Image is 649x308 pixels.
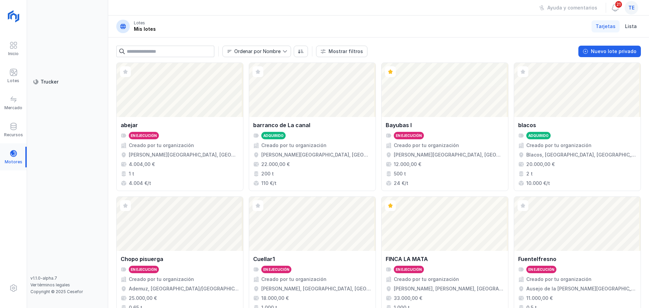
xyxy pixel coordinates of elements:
div: Lotes [134,20,145,26]
button: Nuevo lote privado [578,46,641,57]
div: Creado por tu organización [526,276,592,283]
div: Adquirido [528,133,549,138]
a: Trucker [30,76,104,88]
div: 18.000,00 € [261,295,289,302]
div: 200 t [261,170,274,177]
div: Recursos [4,132,23,138]
div: [PERSON_NAME][GEOGRAPHIC_DATA], [GEOGRAPHIC_DATA], [GEOGRAPHIC_DATA] [394,151,504,158]
div: Creado por tu organización [394,142,459,149]
div: 12.000,00 € [394,161,421,168]
span: 21 [615,0,623,8]
span: Tarjetas [596,23,616,30]
div: Trucker [41,78,58,85]
div: Creado por tu organización [526,142,592,149]
a: barranco de La canalAdquiridoCreado por tu organización[PERSON_NAME][GEOGRAPHIC_DATA], [GEOGRAPHI... [249,63,376,191]
div: 33.000,00 € [394,295,422,302]
span: te [628,4,634,11]
div: 25.000,00 € [129,295,157,302]
div: 20.000,00 € [526,161,555,168]
div: Ayuda y comentarios [547,4,597,11]
div: blacos [518,121,536,129]
a: abejarEn ejecuciónCreado por tu organización[PERSON_NAME][GEOGRAPHIC_DATA], [GEOGRAPHIC_DATA], [G... [116,63,243,191]
div: abejar [121,121,138,129]
div: v1.1.0-alpha.7 [30,276,104,281]
div: [PERSON_NAME][GEOGRAPHIC_DATA], [GEOGRAPHIC_DATA], [GEOGRAPHIC_DATA], [GEOGRAPHIC_DATA], [GEOGRAP... [261,151,371,158]
div: Lotes [7,78,19,84]
div: Creado por tu organización [394,276,459,283]
div: Adquirido [263,133,284,138]
div: Creado por tu organización [129,142,194,149]
div: [PERSON_NAME][GEOGRAPHIC_DATA], [GEOGRAPHIC_DATA], [GEOGRAPHIC_DATA] [129,151,239,158]
div: 4.004,00 € [129,161,155,168]
div: FINCA LA MATA [386,255,428,263]
a: blacosAdquiridoCreado por tu organizaciónBlacos, [GEOGRAPHIC_DATA], [GEOGRAPHIC_DATA], [GEOGRAPHI... [514,63,641,191]
div: [PERSON_NAME], [PERSON_NAME], [GEOGRAPHIC_DATA], [GEOGRAPHIC_DATA] [394,285,504,292]
div: Cuellar1 [253,255,275,263]
div: Blacos, [GEOGRAPHIC_DATA], [GEOGRAPHIC_DATA], [GEOGRAPHIC_DATA] [526,151,636,158]
div: 11.000,00 € [526,295,553,302]
div: 24 €/t [394,180,408,187]
div: Ordenar por Nombre [234,49,281,54]
button: Mostrar filtros [316,46,367,57]
div: Creado por tu organización [261,276,327,283]
span: Lista [625,23,637,30]
div: Chopo pisuerga [121,255,163,263]
a: Ver términos legales [30,282,70,287]
div: En ejecución [396,133,422,138]
a: Tarjetas [592,20,620,32]
div: En ejecución [396,267,422,272]
div: Ademuz, [GEOGRAPHIC_DATA]/[GEOGRAPHIC_DATA], [GEOGRAPHIC_DATA], [GEOGRAPHIC_DATA] [129,285,239,292]
div: Ausejo de la [PERSON_NAME][GEOGRAPHIC_DATA], [GEOGRAPHIC_DATA], [GEOGRAPHIC_DATA] [526,285,636,292]
div: 4.004 €/t [129,180,151,187]
div: barranco de La canal [253,121,310,129]
button: Ayuda y comentarios [535,2,602,14]
div: Mostrar filtros [329,48,363,55]
a: Bayubas IEn ejecuciónCreado por tu organización[PERSON_NAME][GEOGRAPHIC_DATA], [GEOGRAPHIC_DATA],... [381,63,508,191]
a: Lista [621,20,641,32]
div: Mercado [4,105,22,111]
div: 10.000 €/t [526,180,550,187]
div: En ejecución [131,267,157,272]
div: Creado por tu organización [129,276,194,283]
div: [PERSON_NAME], [GEOGRAPHIC_DATA], [GEOGRAPHIC_DATA], [GEOGRAPHIC_DATA] [261,285,371,292]
div: 500 t [394,170,406,177]
div: 22.000,00 € [261,161,290,168]
div: En ejecución [528,267,554,272]
span: Nombre [223,46,283,57]
div: 2 t [526,170,533,177]
div: Nuevo lote privado [591,48,636,55]
div: En ejecución [263,267,289,272]
div: 110 €/t [261,180,277,187]
div: Fuentelfresno [518,255,556,263]
div: Inicio [8,51,19,56]
div: En ejecución [131,133,157,138]
div: Creado por tu organización [261,142,327,149]
img: logoRight.svg [5,8,22,25]
div: Bayubas I [386,121,412,129]
div: Mis lotes [134,26,156,32]
div: Copyright © 2025 Cesefor [30,289,104,294]
div: 1 t [129,170,134,177]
